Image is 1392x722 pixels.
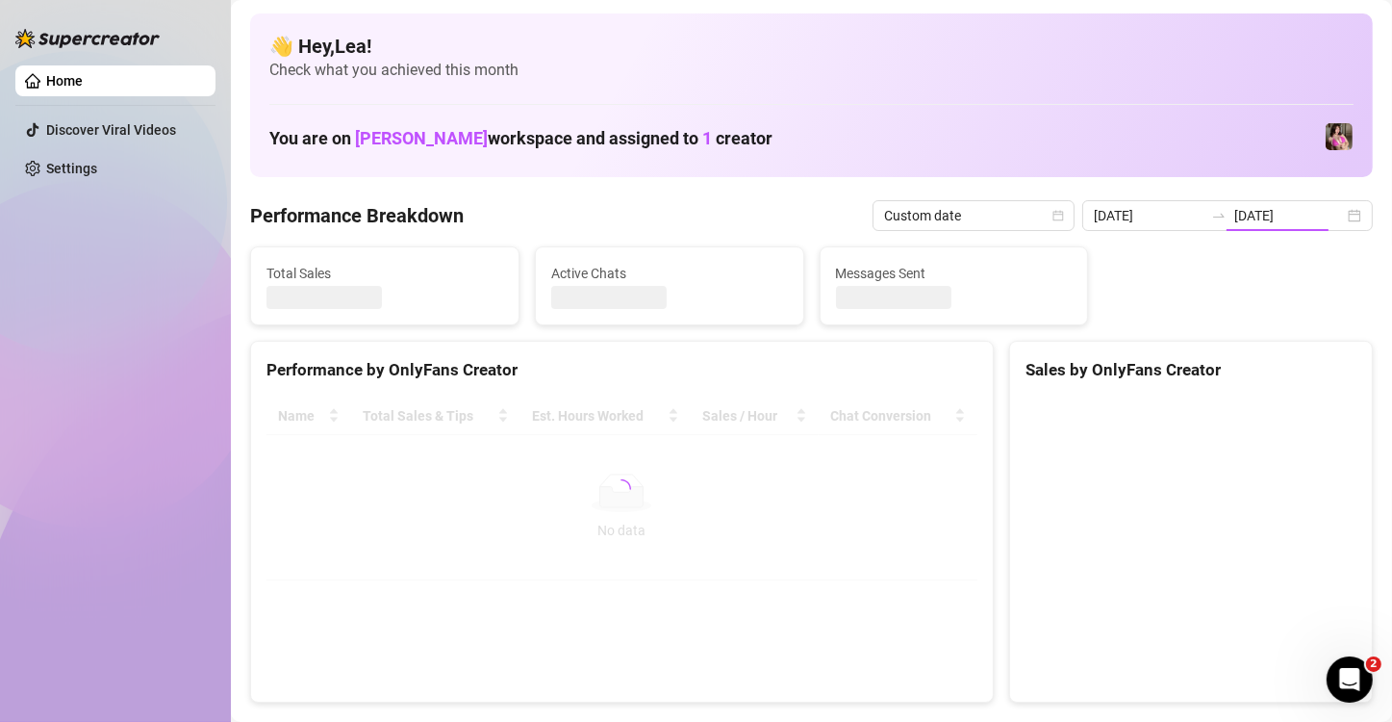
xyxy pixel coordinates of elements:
[1211,208,1227,223] span: to
[884,201,1063,230] span: Custom date
[1327,657,1373,703] iframe: Intercom live chat
[702,128,712,148] span: 1
[1326,123,1353,150] img: Nanner
[355,128,488,148] span: [PERSON_NAME]
[609,476,634,501] span: loading
[266,263,503,284] span: Total Sales
[15,29,160,48] img: logo-BBDzfeDw.svg
[1234,205,1344,226] input: End date
[1366,657,1381,672] span: 2
[266,357,977,383] div: Performance by OnlyFans Creator
[250,202,464,229] h4: Performance Breakdown
[46,73,83,89] a: Home
[551,263,788,284] span: Active Chats
[1094,205,1203,226] input: Start date
[1025,357,1356,383] div: Sales by OnlyFans Creator
[1052,210,1064,221] span: calendar
[269,33,1354,60] h4: 👋 Hey, Lea !
[1211,208,1227,223] span: swap-right
[46,122,176,138] a: Discover Viral Videos
[46,161,97,176] a: Settings
[836,263,1073,284] span: Messages Sent
[269,128,772,149] h1: You are on workspace and assigned to creator
[269,60,1354,81] span: Check what you achieved this month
